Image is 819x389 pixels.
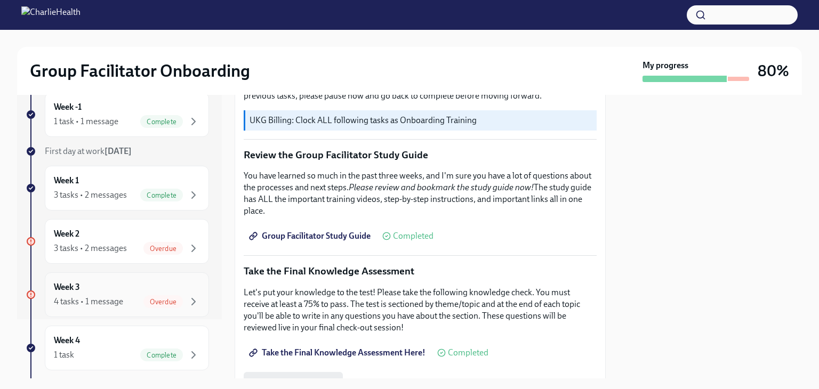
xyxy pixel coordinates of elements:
[105,146,132,156] strong: [DATE]
[643,60,688,71] strong: My progress
[26,166,209,210] a: Week 13 tasks • 2 messagesComplete
[26,272,209,317] a: Week 34 tasks • 1 messageOverdue
[54,242,127,254] div: 3 tasks • 2 messages
[250,115,592,126] p: UKG Billing: Clock ALL following tasks as Onboarding Training
[54,101,82,113] h6: Week -1
[26,145,209,157] a: First day at work[DATE]
[45,146,132,156] span: First day at work
[244,148,597,162] p: Review the Group Facilitator Study Guide
[448,349,488,357] span: Completed
[393,232,433,240] span: Completed
[26,219,209,264] a: Week 23 tasks • 2 messagesOverdue
[54,116,118,127] div: 1 task • 1 message
[54,335,80,346] h6: Week 4
[251,347,425,358] span: Take the Final Knowledge Assessment Here!
[54,281,80,293] h6: Week 3
[143,298,183,306] span: Overdue
[26,326,209,370] a: Week 41 taskComplete
[140,351,183,359] span: Complete
[54,189,127,201] div: 3 tasks • 2 messages
[251,231,371,241] span: Group Facilitator Study Guide
[140,118,183,126] span: Complete
[244,342,433,363] a: Take the Final Knowledge Assessment Here!
[54,296,123,307] div: 4 tasks • 1 message
[54,228,79,240] h6: Week 2
[30,60,250,82] h2: Group Facilitator Onboarding
[358,378,398,387] span: Completed
[758,61,789,80] h3: 80%
[54,349,74,361] div: 1 task
[54,175,79,187] h6: Week 1
[21,6,81,23] img: CharlieHealth
[349,182,534,192] em: Please review and bookmark the study guide now!
[143,245,183,253] span: Overdue
[26,92,209,137] a: Week -11 task • 1 messageComplete
[140,191,183,199] span: Complete
[244,170,597,217] p: You have learned so much in the past three weeks, and I'm sure you have a lot of questions about ...
[244,287,597,334] p: Let's put your knowledge to the test! Please take the following knowledge check. You must receive...
[244,264,597,278] p: Take the Final Knowledge Assessment
[244,225,378,247] a: Group Facilitator Study Guide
